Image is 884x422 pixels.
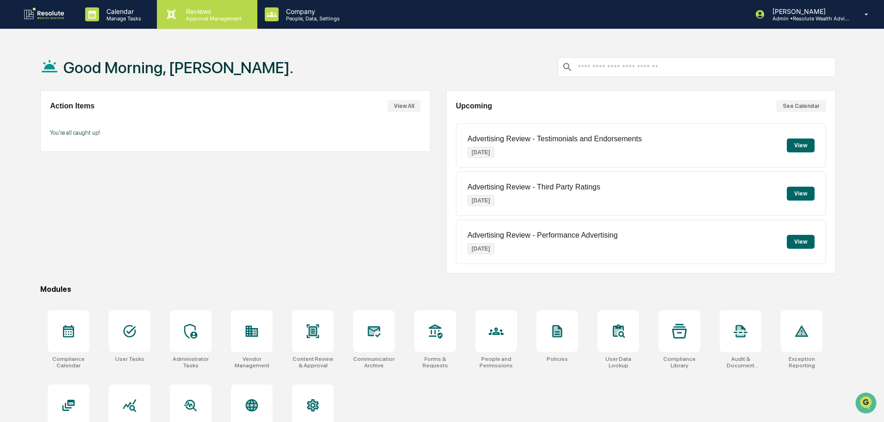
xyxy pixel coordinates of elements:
[9,19,168,34] p: How can we help?
[765,15,851,22] p: Admin • Resolute Wealth Advisor
[65,157,112,164] a: Powered byPylon
[467,243,494,254] p: [DATE]
[6,131,62,147] a: 🔎Data Lookup
[720,356,761,369] div: Audit & Document Logs
[292,356,334,369] div: Content Review & Approval
[50,129,420,136] p: You're all caught up!
[787,187,815,201] button: View
[659,356,700,369] div: Compliance Library
[353,356,395,369] div: Communications Archive
[24,42,153,52] input: Clear
[67,118,75,125] div: 🗄️
[31,80,117,88] div: We're available if you need us!
[467,147,494,158] p: [DATE]
[231,356,273,369] div: Vendor Management
[40,285,836,294] div: Modules
[854,391,879,416] iframe: Open customer support
[31,71,152,80] div: Start new chat
[76,117,115,126] span: Attestations
[279,15,344,22] p: People, Data, Settings
[467,195,494,206] p: [DATE]
[387,100,421,112] button: View All
[115,356,144,362] div: User Tasks
[63,58,293,77] h1: Good Morning, [PERSON_NAME].
[279,7,344,15] p: Company
[781,356,822,369] div: Exception Reporting
[50,102,94,110] h2: Action Items
[776,100,826,112] button: See Calendar
[48,356,89,369] div: Compliance Calendar
[467,183,600,191] p: Advertising Review - Third Party Ratings
[467,231,618,239] p: Advertising Review - Performance Advertising
[179,7,246,15] p: Reviews
[19,117,60,126] span: Preclearance
[9,71,26,88] img: 1746055101610-c473b297-6a78-478c-a979-82029cc54cd1
[787,139,815,152] button: View
[6,113,63,130] a: 🖐️Preclearance
[9,135,17,143] div: 🔎
[99,7,146,15] p: Calendar
[99,15,146,22] p: Manage Tasks
[179,15,246,22] p: Approval Management
[157,74,168,85] button: Start new chat
[63,113,118,130] a: 🗄️Attestations
[547,356,568,362] div: Policies
[598,356,639,369] div: User Data Lookup
[467,135,642,143] p: Advertising Review - Testimonials and Endorsements
[765,7,851,15] p: [PERSON_NAME]
[19,134,58,144] span: Data Lookup
[456,102,492,110] h2: Upcoming
[414,356,456,369] div: Forms & Requests
[22,7,67,22] img: logo
[9,118,17,125] div: 🖐️
[92,157,112,164] span: Pylon
[475,356,517,369] div: People and Permissions
[170,356,212,369] div: Administrator Tasks
[787,235,815,249] button: View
